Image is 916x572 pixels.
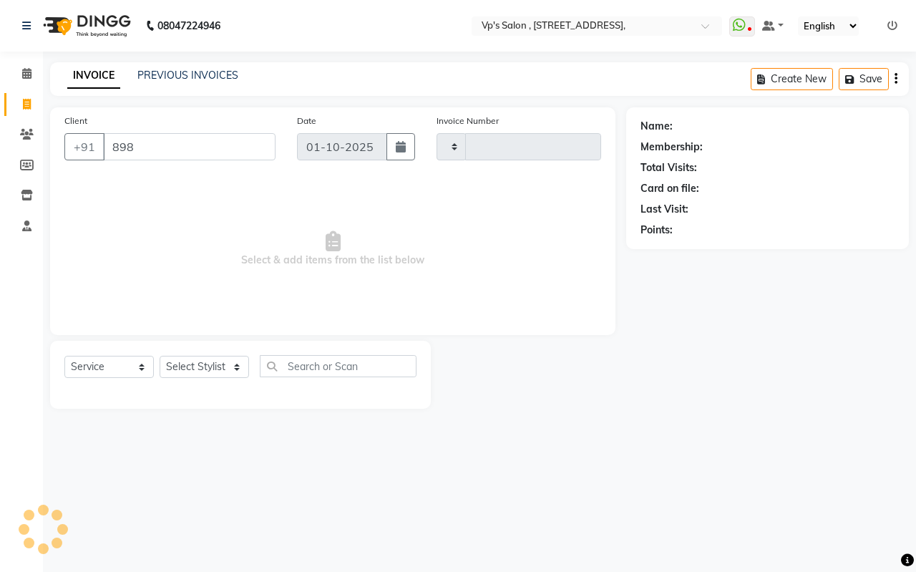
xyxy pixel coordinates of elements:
[640,140,703,155] div: Membership:
[157,6,220,46] b: 08047224946
[64,133,104,160] button: +91
[260,355,416,377] input: Search or Scan
[640,223,673,238] div: Points:
[64,178,601,321] span: Select & add items from the list below
[297,115,316,127] label: Date
[103,133,276,160] input: Search by Name/Mobile/Email/Code
[640,119,673,134] div: Name:
[640,202,688,217] div: Last Visit:
[437,115,499,127] label: Invoice Number
[64,115,87,127] label: Client
[137,69,238,82] a: PREVIOUS INVOICES
[36,6,135,46] img: logo
[751,68,833,90] button: Create New
[640,181,699,196] div: Card on file:
[67,63,120,89] a: INVOICE
[839,68,889,90] button: Save
[640,160,697,175] div: Total Visits:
